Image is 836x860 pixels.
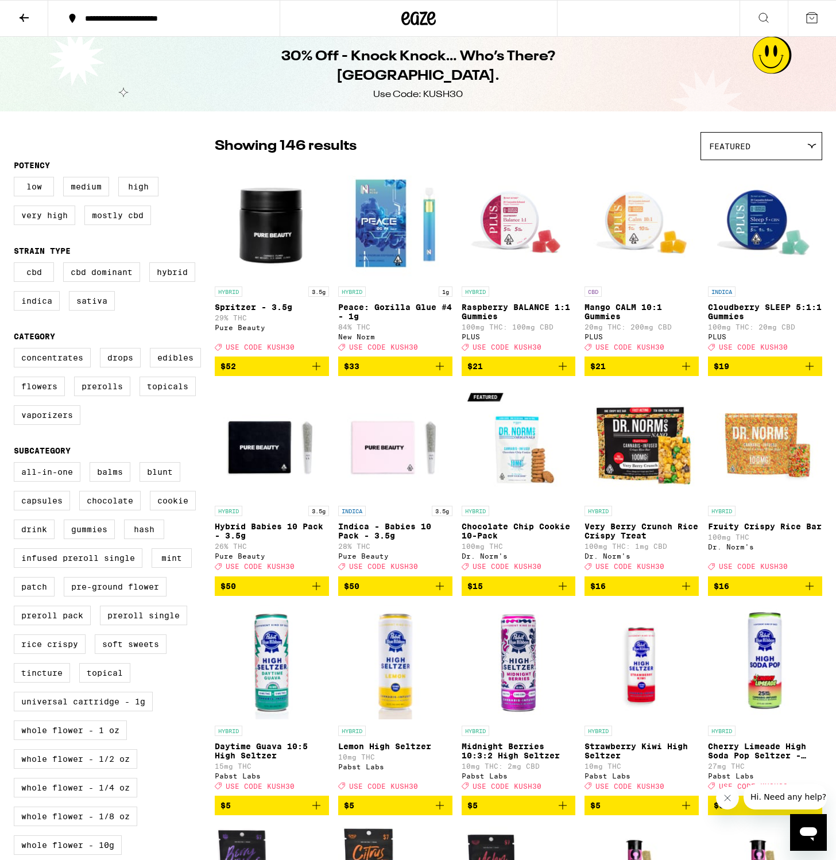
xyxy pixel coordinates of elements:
[790,814,827,851] iframe: Button to launch messaging window
[585,772,699,780] div: Pabst Labs
[14,262,54,282] label: CBD
[220,582,236,591] span: $50
[708,385,822,500] img: Dr. Norm's - Fruity Crispy Rice Bar
[349,782,418,790] span: USE CODE KUSH30
[338,385,452,576] a: Open page for Indica - Babies 10 Pack - 3.5g from Pure Beauty
[215,137,357,156] p: Showing 146 results
[708,506,736,516] p: HYBRID
[585,506,612,516] p: HYBRID
[14,491,70,510] label: Capsules
[215,166,329,281] img: Pure Beauty - Spritzer - 3.5g
[215,576,329,596] button: Add to bag
[14,520,55,539] label: Drink
[595,563,664,571] span: USE CODE KUSH30
[215,543,329,550] p: 26% THC
[338,506,366,516] p: INDICA
[14,206,75,225] label: Very High
[220,801,231,810] span: $5
[714,362,729,371] span: $19
[14,720,127,740] label: Whole Flower - 1 oz
[708,762,822,770] p: 27mg THC
[308,506,329,516] p: 3.5g
[585,543,699,550] p: 100mg THC: 1mg CBD
[14,606,91,625] label: Preroll Pack
[338,753,452,761] p: 10mg THC
[338,333,452,340] div: New Norm
[338,323,452,331] p: 84% THC
[467,582,483,591] span: $15
[338,742,452,751] p: Lemon High Seltzer
[338,763,452,770] div: Pabst Labs
[100,348,141,367] label: Drops
[14,663,70,683] label: Tincture
[150,348,201,367] label: Edibles
[344,582,359,591] span: $50
[467,362,483,371] span: $21
[462,385,576,576] a: Open page for Chocolate Chip Cookie 10-Pack from Dr. Norm's
[215,303,329,312] p: Spritzer - 3.5g
[719,343,788,351] span: USE CODE KUSH30
[373,88,463,101] div: Use Code: KUSH30
[719,563,788,571] span: USE CODE KUSH30
[226,343,295,351] span: USE CODE KUSH30
[79,491,141,510] label: Chocolate
[708,605,822,720] img: Pabst Labs - Cherry Limeade High Soda Pop Seltzer - 25mg
[719,782,788,790] span: USE CODE KUSH30
[14,577,55,596] label: Patch
[595,343,664,351] span: USE CODE KUSH30
[462,303,576,321] p: Raspberry BALANCE 1:1 Gummies
[585,303,699,321] p: Mango CALM 10:1 Gummies
[708,323,822,331] p: 100mg THC: 20mg CBD
[338,552,452,560] div: Pure Beauty
[215,166,329,357] a: Open page for Spritzer - 3.5g from Pure Beauty
[462,762,576,770] p: 10mg THC: 2mg CBD
[95,634,167,654] label: Soft Sweets
[338,726,366,736] p: HYBRID
[215,286,242,297] p: HYBRID
[84,206,151,225] label: Mostly CBD
[462,742,576,760] p: Midnight Berries 10:3:2 High Seltzer
[462,166,576,281] img: PLUS - Raspberry BALANCE 1:1 Gummies
[14,332,55,341] legend: Category
[338,605,452,720] img: Pabst Labs - Lemon High Seltzer
[585,552,699,560] div: Dr. Norm's
[585,605,699,720] img: Pabst Labs - Strawberry Kiwi High Seltzer
[14,749,137,769] label: Whole Flower - 1/2 oz
[344,801,354,810] span: $5
[708,522,822,531] p: Fruity Crispy Rice Bar
[149,262,195,282] label: Hybrid
[709,142,750,151] span: Featured
[338,385,452,500] img: Pure Beauty - Indica - Babies 10 Pack - 3.5g
[215,605,329,720] img: Pabst Labs - Daytime Guava 10:5 High Seltzer
[69,291,115,311] label: Sativa
[462,166,576,357] a: Open page for Raspberry BALANCE 1:1 Gummies from PLUS
[338,166,452,281] img: New Norm - Peace: Gorilla Glue #4 - 1g
[708,303,822,321] p: Cloudberry SLEEP 5:1:1 Gummies
[140,377,196,396] label: Topicals
[140,462,180,482] label: Blunt
[708,385,822,576] a: Open page for Fruity Crispy Rice Bar from Dr. Norm's
[595,782,664,790] span: USE CODE KUSH30
[462,522,576,540] p: Chocolate Chip Cookie 10-Pack
[714,801,724,810] span: $6
[64,520,115,539] label: Gummies
[462,552,576,560] div: Dr. Norm's
[14,348,91,367] label: Concentrates
[14,291,60,311] label: Indica
[462,605,576,796] a: Open page for Midnight Berries 10:3:2 High Seltzer from Pabst Labs
[714,582,729,591] span: $16
[14,692,153,711] label: Universal Cartridge - 1g
[590,801,601,810] span: $5
[215,796,329,815] button: Add to bag
[585,333,699,340] div: PLUS
[215,552,329,560] div: Pure Beauty
[708,796,822,815] button: Add to bag
[462,385,576,500] img: Dr. Norm's - Chocolate Chip Cookie 10-Pack
[215,522,329,540] p: Hybrid Babies 10 Pack - 3.5g
[462,576,576,596] button: Add to bag
[585,796,699,815] button: Add to bag
[152,548,192,568] label: Mint
[585,742,699,760] p: Strawberry Kiwi High Seltzer
[63,177,109,196] label: Medium
[585,605,699,796] a: Open page for Strawberry Kiwi High Seltzer from Pabst Labs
